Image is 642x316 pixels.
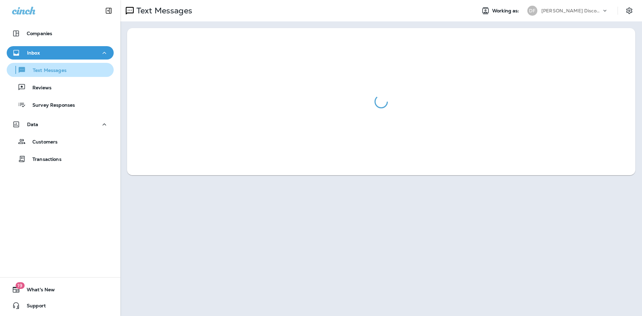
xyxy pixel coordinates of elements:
button: Data [7,118,114,131]
span: 19 [15,282,24,289]
button: Support [7,299,114,312]
p: Transactions [26,156,62,163]
button: Companies [7,27,114,40]
button: Customers [7,134,114,148]
p: Inbox [27,50,40,56]
span: Working as: [492,8,521,14]
p: Survey Responses [26,102,75,109]
p: Reviews [26,85,51,91]
p: Customers [26,139,58,145]
button: Inbox [7,46,114,60]
p: Companies [27,31,52,36]
button: Survey Responses [7,98,114,112]
button: Transactions [7,152,114,166]
button: Settings [623,5,635,17]
p: [PERSON_NAME] Discount Tire & Alignment [541,8,602,13]
span: Support [20,303,46,311]
button: Collapse Sidebar [99,4,118,17]
button: Text Messages [7,63,114,77]
button: 19What's New [7,283,114,296]
button: Reviews [7,80,114,94]
p: Data [27,122,38,127]
span: What's New [20,287,55,295]
p: Text Messages [26,68,67,74]
p: Text Messages [134,6,192,16]
div: DF [527,6,537,16]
